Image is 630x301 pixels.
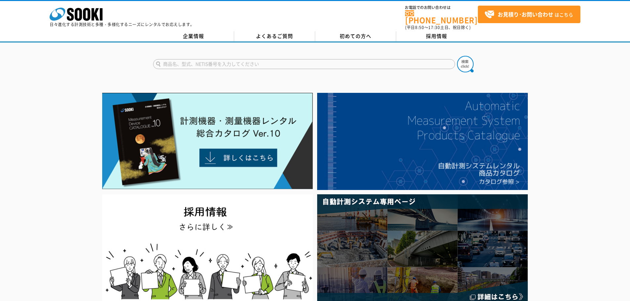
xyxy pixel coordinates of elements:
[498,10,553,18] strong: お見積り･お問い合わせ
[457,56,474,72] img: btn_search.png
[396,31,477,41] a: 採用情報
[153,31,234,41] a: 企業情報
[415,24,424,30] span: 8:50
[428,24,440,30] span: 17:30
[484,10,573,19] span: はこちら
[315,31,396,41] a: 初めての方へ
[153,59,455,69] input: 商品名、型式、NETIS番号を入力してください
[50,22,194,26] p: 日々進化する計測技術と多種・多様化するニーズにレンタルでお応えします。
[405,6,478,10] span: お電話でのお問い合わせは
[340,32,371,40] span: 初めての方へ
[317,93,528,190] img: 自動計測システムカタログ
[234,31,315,41] a: よくあるご質問
[102,93,313,189] img: Catalog Ver10
[405,10,478,24] a: [PHONE_NUMBER]
[405,24,471,30] span: (平日 ～ 土日、祝日除く)
[478,6,580,23] a: お見積り･お問い合わせはこちら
